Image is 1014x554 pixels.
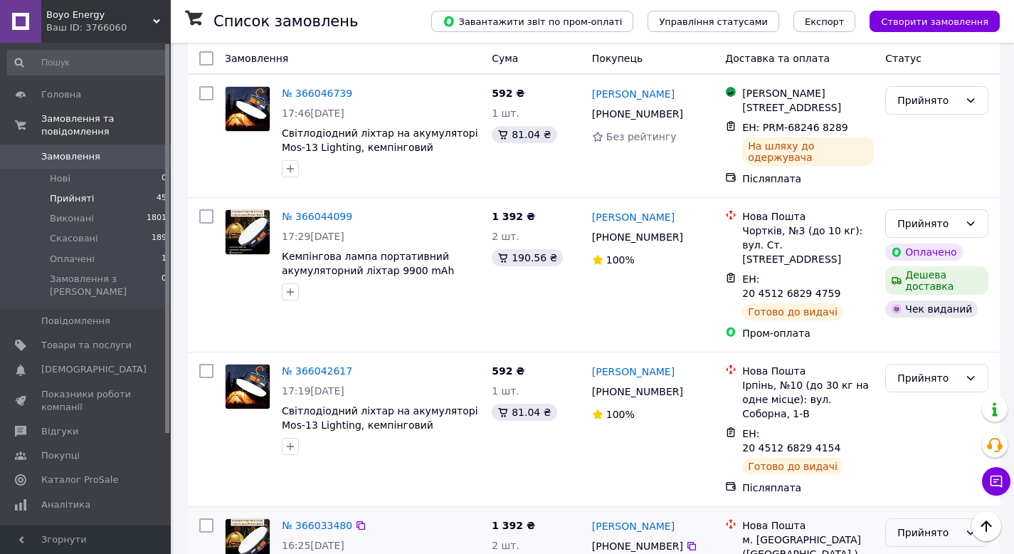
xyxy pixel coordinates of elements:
[50,232,98,245] span: Скасовані
[742,86,874,100] div: [PERSON_NAME]
[742,224,874,266] div: Чортків, №3 (до 10 кг): вул. Ст. [STREET_ADDRESS]
[50,273,162,298] span: Замовлення з [PERSON_NAME]
[742,209,874,224] div: Нова Пошта
[226,365,270,409] img: Фото товару
[213,13,358,30] h1: Список замовлень
[592,365,675,379] a: [PERSON_NAME]
[152,232,167,245] span: 189
[226,210,270,254] img: Фото товару
[492,88,524,99] span: 592 ₴
[606,131,677,142] span: Без рейтингу
[226,87,270,131] img: Фото товару
[41,425,78,438] span: Відгуки
[742,364,874,378] div: Нова Пошта
[742,481,874,495] div: Післяплата
[41,339,132,352] span: Товари та послуги
[162,273,167,298] span: 0
[492,211,535,222] span: 1 392 ₴
[282,251,473,305] a: Кемпінгова лампа портативний акумуляторний ліхтар 9900 mAh переносна лампочка LED серія MOS-14
[282,385,344,397] span: 17:19[DATE]
[46,9,153,21] span: Boyo Energy
[492,520,535,531] span: 1 392 ₴
[50,212,94,225] span: Виконані
[742,326,874,340] div: Пром-оплата
[492,540,519,551] span: 2 шт.
[41,523,132,548] span: Управління сайтом
[492,404,556,421] div: 81.04 ₴
[592,210,675,224] a: [PERSON_NAME]
[41,474,118,486] span: Каталог ProSale
[225,364,270,409] a: Фото товару
[592,519,675,533] a: [PERSON_NAME]
[742,428,840,454] span: ЕН: 20 4512 6829 4154
[606,409,635,420] span: 100%
[41,315,110,328] span: Повідомлення
[162,172,167,185] span: 0
[41,150,100,163] span: Замовлення
[225,53,288,64] span: Замовлення
[742,100,874,115] div: [STREET_ADDRESS]
[157,192,167,205] span: 45
[885,244,962,261] div: Оплачено
[492,108,519,119] span: 1 шт.
[897,93,959,108] div: Прийнято
[41,449,80,462] span: Покупці
[492,231,519,242] span: 2 шт.
[282,231,344,242] span: 17:29[DATE]
[885,266,988,295] div: Дешева доставка
[742,172,874,186] div: Післяплата
[41,113,171,138] span: Замовлення та повідомлення
[492,126,556,143] div: 81.04 ₴
[881,16,988,27] span: Створити замовлення
[742,273,840,299] span: ЕН: 20 4512 6829 4759
[592,53,643,64] span: Покупець
[589,382,686,402] div: [PHONE_NUMBER]
[982,467,1010,496] button: Чат з покупцем
[225,209,270,255] a: Фото товару
[41,88,81,101] span: Головна
[589,104,686,124] div: [PHONE_NUMBER]
[282,127,478,182] a: Світлодіодний ліхтар на акумуляторі Mos-13 Lighting, кемпінговий світильник з повербанком 6600 мА...
[50,253,95,266] span: Оплачені
[855,15,1000,26] a: Створити замовлення
[282,211,352,222] a: № 366044099
[282,405,478,459] a: Світлодіодний ліхтар на акумуляторі Mos-13 Lighting, кемпінговий світильник з повербанком 6600 мА...
[492,53,518,64] span: Cума
[162,253,167,266] span: 1
[492,249,563,266] div: 190.56 ₴
[897,525,959,540] div: Прийнято
[41,388,132,414] span: Показники роботи компанії
[606,254,635,266] span: 100%
[147,212,167,225] span: 1801
[742,458,843,475] div: Готово до видачі
[742,122,847,133] span: ЕН: PRM-68246 8289
[46,21,171,34] div: Ваш ID: 3766060
[793,11,856,32] button: Експорт
[742,378,874,421] div: Ірпінь, №10 (до 30 кг на одне місце): вул. Соборна, 1-В
[805,16,845,27] span: Експорт
[592,87,675,101] a: [PERSON_NAME]
[492,385,519,397] span: 1 шт.
[282,520,352,531] a: № 366033480
[725,53,830,64] span: Доставка та оплата
[282,108,344,119] span: 17:46[DATE]
[885,53,921,64] span: Статус
[492,365,524,377] span: 592 ₴
[431,11,633,32] button: Завантажити звіт по пром-оплаті
[742,303,843,320] div: Готово до видачі
[648,11,779,32] button: Управління статусами
[7,50,168,75] input: Пошук
[589,227,686,247] div: [PHONE_NUMBER]
[659,16,768,27] span: Управління статусами
[897,216,959,231] div: Прийнято
[50,192,94,205] span: Прийняті
[50,172,70,185] span: Нові
[742,518,874,533] div: Нова Пошта
[282,88,352,99] a: № 366046739
[41,363,147,376] span: [DEMOGRAPHIC_DATA]
[897,370,959,386] div: Прийнято
[742,137,874,166] div: На шляху до одержувача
